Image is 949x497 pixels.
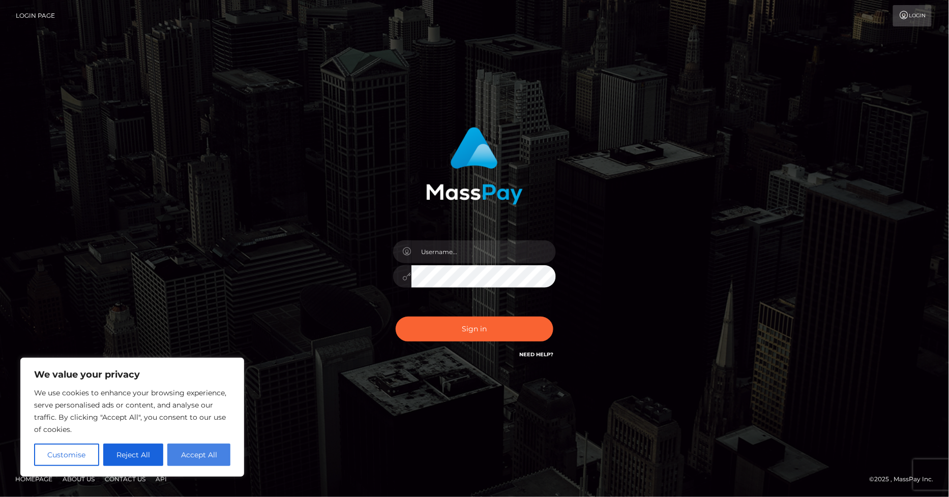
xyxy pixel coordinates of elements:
a: Login Page [16,5,55,26]
a: Homepage [11,471,56,487]
a: Need Help? [519,351,553,358]
p: We use cookies to enhance your browsing experience, serve personalised ads or content, and analys... [34,387,230,436]
button: Sign in [396,317,553,341]
button: Accept All [167,444,230,466]
a: API [152,471,171,487]
button: Customise [34,444,99,466]
div: We value your privacy [20,358,244,477]
a: Login [893,5,932,26]
div: © 2025 , MassPay Inc. [870,474,941,485]
a: Contact Us [101,471,150,487]
p: We value your privacy [34,368,230,381]
input: Username... [411,240,556,263]
button: Reject All [103,444,164,466]
a: About Us [58,471,99,487]
img: MassPay Login [426,127,523,205]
